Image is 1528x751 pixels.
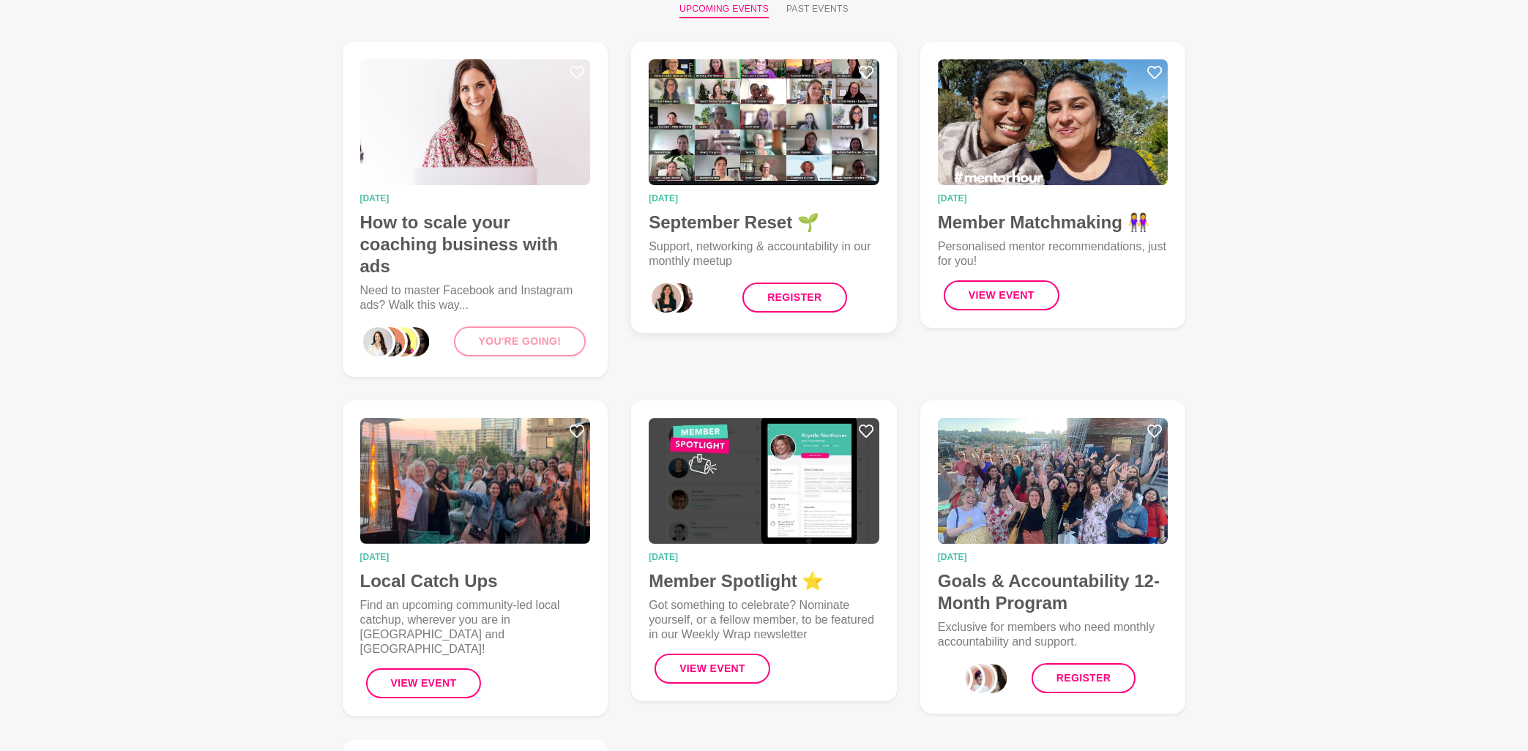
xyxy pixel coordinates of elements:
a: September Reset 🌱[DATE]September Reset 🌱Support, networking & accountability in our monthly meetu... [631,42,897,333]
img: Member Matchmaking 👭 [938,59,1169,185]
h4: How to scale your coaching business with ads [360,212,591,277]
p: Support, networking & accountability in our monthly meetup [649,239,879,269]
div: 1_Yulia [372,324,407,359]
button: View Event [655,654,770,684]
div: 3_Aanchal Khetarpal [397,324,432,359]
h4: Local Catch Ups [360,570,591,592]
button: View Event [944,280,1059,310]
time: [DATE] [649,194,879,203]
div: 0_April [938,661,973,696]
time: [DATE] [649,553,879,561]
button: Upcoming Events [679,2,769,18]
p: Exclusive for members who need monthly accountability and support. [938,620,1169,649]
time: [DATE] [360,553,591,561]
p: Need to master Facebook and Instagram ads? Walk this way... [360,283,591,313]
div: 2_Roslyn Thompson [384,324,420,359]
a: How to scale your coaching business with ads[DATE]How to scale your coaching business with adsNee... [343,42,608,377]
div: 3_Christine Pietersz [974,661,1010,696]
div: 0_Mariana Queiroz [649,280,684,315]
a: Local Catch Ups[DATE]Local Catch UpsFind an upcoming community-led local catchup, wherever you ar... [343,400,608,716]
p: Find an upcoming community-led local catchup, wherever you are in [GEOGRAPHIC_DATA] and [GEOGRAPH... [360,598,591,657]
h4: Goals & Accountability 12-Month Program [938,570,1169,614]
img: How to scale your coaching business with ads [360,59,591,185]
h4: September Reset 🌱 [649,212,879,233]
time: [DATE] [360,194,591,203]
img: Local Catch Ups [360,418,591,544]
img: September Reset 🌱 [649,59,879,185]
a: Register [742,283,846,313]
div: 1_Ali Adey [661,280,696,315]
a: Goals & Accountability 12-Month Program[DATE]Goals & Accountability 12-Month ProgramExclusive for... [920,400,1186,714]
div: 0_Janelle Kee-Sue [360,324,395,359]
time: [DATE] [938,553,1169,561]
p: Got something to celebrate? Nominate yourself, or a fellow member, to be featured in our Weekly W... [649,598,879,642]
a: Member Matchmaking 👭[DATE]Member Matchmaking 👭Personalised mentor recommendations, just for you!V... [920,42,1186,328]
a: Member Spotlight ⭐[DATE]Member Spotlight ⭐Got something to celebrate? Nominate yourself, or a fel... [631,400,897,701]
time: [DATE] [938,194,1169,203]
a: Register [1032,663,1136,693]
h4: Member Spotlight ⭐ [649,570,879,592]
div: 1_Tam Jones [950,661,985,696]
img: Member Spotlight ⭐ [649,418,879,544]
img: Goals & Accountability 12-Month Program [938,418,1169,544]
button: Past Events [786,2,849,18]
h4: Member Matchmaking 👭 [938,212,1169,233]
p: Personalised mentor recommendations, just for you! [938,239,1169,269]
div: 2_Gabby Verma [962,661,997,696]
button: View Event [366,668,482,698]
